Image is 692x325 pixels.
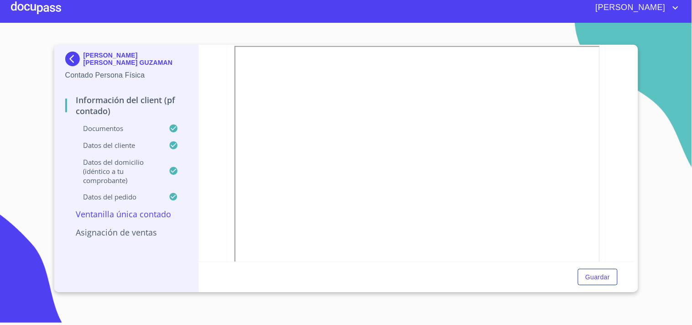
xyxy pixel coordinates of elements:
[65,227,188,238] p: Asignación de Ventas
[65,209,188,220] p: Ventanilla única contado
[83,52,188,66] p: [PERSON_NAME] [PERSON_NAME] GUZAMAN
[585,272,610,283] span: Guardar
[65,70,188,81] p: Contado Persona Física
[65,141,169,150] p: Datos del cliente
[589,0,670,15] span: [PERSON_NAME]
[234,46,600,292] iframe: Comprobante de Domicilio
[65,94,188,116] p: Información del Client (PF contado)
[589,0,681,15] button: account of current user
[65,157,169,185] p: Datos del domicilio (idéntico a tu comprobante)
[578,269,617,286] button: Guardar
[65,52,188,70] div: [PERSON_NAME] [PERSON_NAME] GUZAMAN
[65,124,169,133] p: Documentos
[65,52,83,66] img: Docupass spot blue
[65,192,169,201] p: Datos del pedido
